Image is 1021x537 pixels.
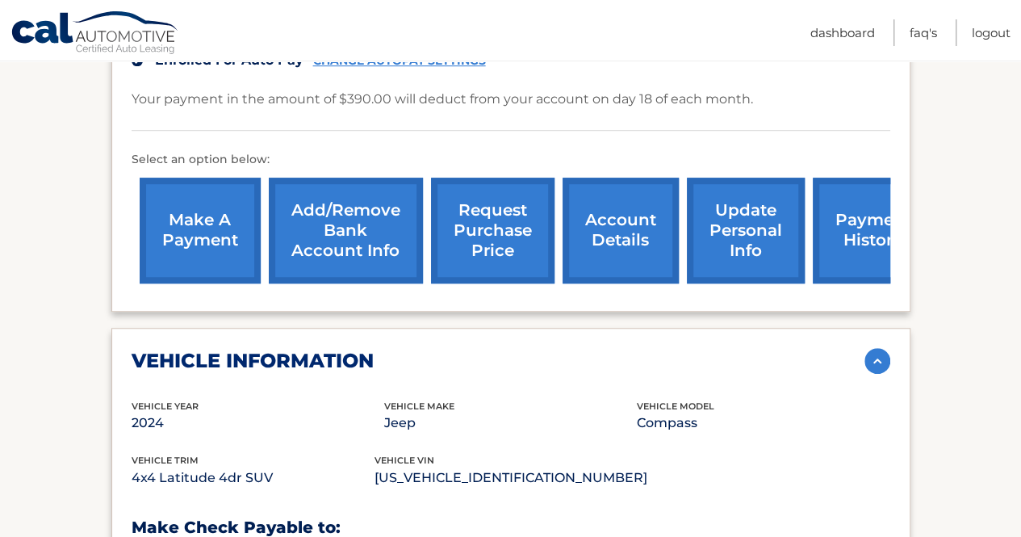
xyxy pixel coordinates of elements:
span: vehicle make [384,401,454,412]
p: Your payment in the amount of $390.00 will deduct from your account on day 18 of each month. [132,88,753,111]
a: Cal Automotive [10,10,180,57]
p: Select an option below: [132,150,890,170]
h2: vehicle information [132,349,374,373]
p: 4x4 Latitude 4dr SUV [132,467,375,489]
a: FAQ's [910,19,937,46]
span: vehicle vin [375,455,434,466]
span: vehicle Year [132,401,199,412]
p: [US_VEHICLE_IDENTIFICATION_NUMBER] [375,467,647,489]
img: accordion-active.svg [864,348,890,374]
a: request purchase price [431,178,554,283]
p: Compass [637,412,889,434]
p: 2024 [132,412,384,434]
span: vehicle trim [132,455,199,466]
a: payment history [813,178,934,283]
a: Add/Remove bank account info [269,178,423,283]
a: account details [563,178,679,283]
span: Enrolled For Auto Pay [155,52,303,68]
a: make a payment [140,178,261,283]
a: Dashboard [810,19,875,46]
span: vehicle model [637,401,714,412]
p: Jeep [384,412,637,434]
a: update personal info [687,178,805,283]
a: Logout [972,19,1011,46]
